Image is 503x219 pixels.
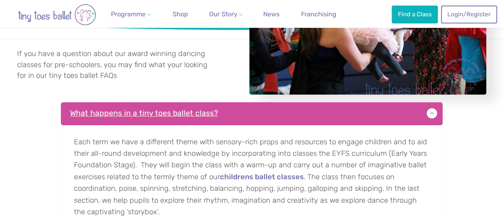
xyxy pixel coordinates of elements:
p: What happens in a tiny toes ballet class? [61,102,443,125]
a: Login/Register [441,6,497,23]
span: Programme [111,10,146,18]
span: Shop [173,10,188,18]
span: News [263,10,280,18]
img: tiny toes ballet [9,4,105,25]
span: Franchising [301,10,336,18]
a: childrens ballet classes [220,173,304,181]
span: Our Story [209,10,237,18]
a: Franchising [298,6,340,22]
a: Our Story [206,6,245,22]
a: Shop [169,6,191,22]
a: News [260,6,283,22]
p: If you have a question about our award winning dancing classes for pre-schoolers, you may find wh... [17,48,214,81]
a: Find a Class [392,6,438,23]
a: Programme [108,6,154,22]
